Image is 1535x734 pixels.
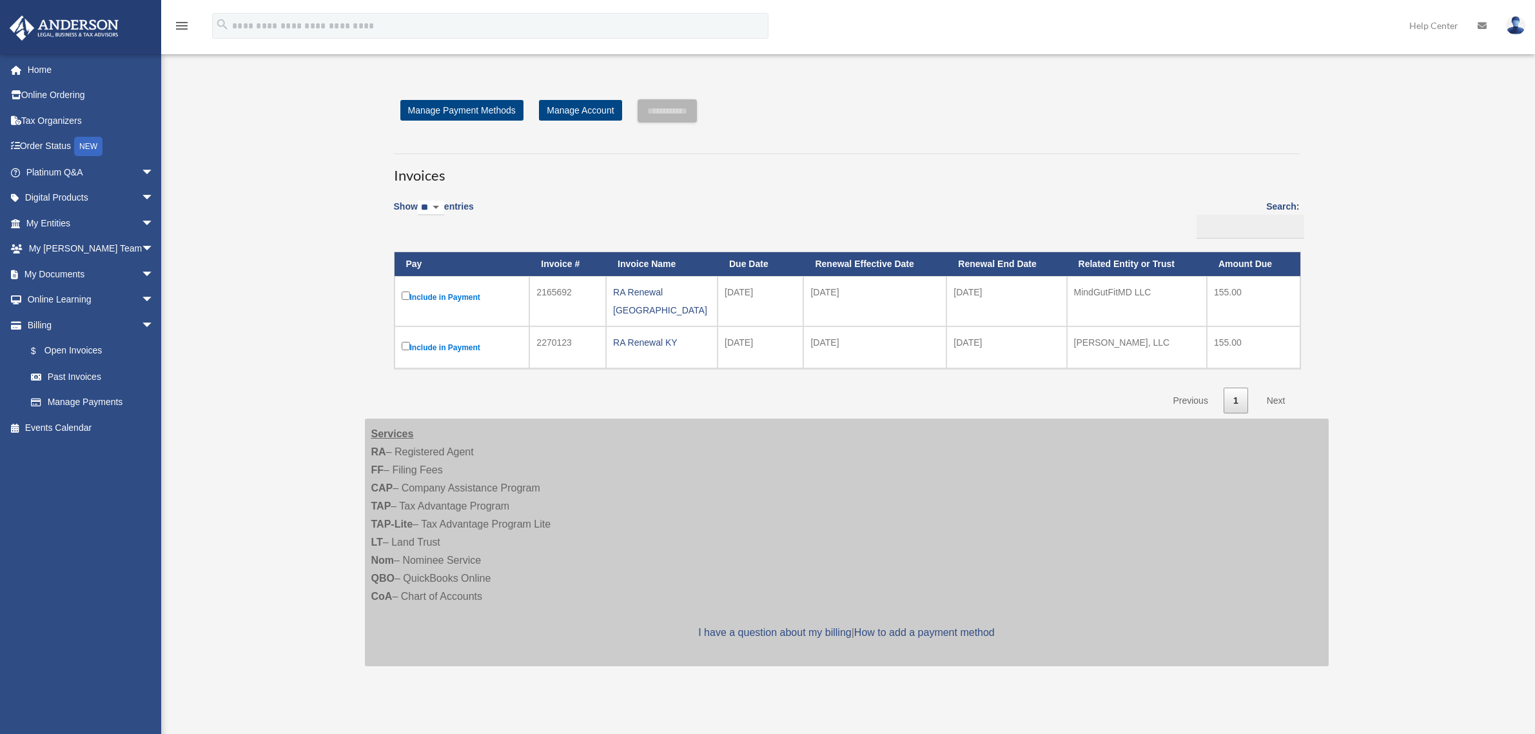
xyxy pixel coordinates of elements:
td: [DATE] [718,326,803,368]
td: [DATE] [803,276,946,326]
span: arrow_drop_down [141,236,167,263]
a: Manage Payments [18,390,167,415]
div: NEW [74,137,103,156]
strong: QBO [371,573,395,584]
a: Tax Organizers [9,108,173,134]
span: arrow_drop_down [141,287,167,313]
span: arrow_drop_down [141,261,167,288]
strong: Nom [371,555,395,566]
a: Home [9,57,173,83]
td: [DATE] [946,276,1066,326]
strong: FF [371,464,384,475]
span: $ [38,343,44,359]
td: 155.00 [1207,326,1300,368]
select: Showentries [418,201,444,215]
strong: Services [371,428,414,439]
h3: Invoices [394,154,1300,186]
a: Platinum Q&Aarrow_drop_down [9,159,173,185]
img: User Pic [1506,16,1525,35]
th: Amount Due: activate to sort column ascending [1207,252,1300,276]
input: Include in Payment [402,342,410,350]
a: Manage Payment Methods [400,100,523,121]
span: arrow_drop_down [141,159,167,186]
a: My Entitiesarrow_drop_down [9,210,173,236]
strong: TAP [371,501,391,511]
td: [DATE] [803,326,946,368]
label: Include in Payment [402,339,523,355]
strong: RA [371,446,386,457]
label: Include in Payment [402,289,523,305]
input: Search: [1197,215,1304,239]
a: How to add a payment method [854,627,995,638]
td: [DATE] [946,326,1066,368]
a: Online Ordering [9,83,173,108]
p: | [371,624,1322,642]
a: My [PERSON_NAME] Teamarrow_drop_down [9,236,173,262]
i: menu [174,18,190,34]
a: Digital Productsarrow_drop_down [9,185,173,211]
th: Renewal End Date: activate to sort column ascending [946,252,1066,276]
div: RA Renewal [GEOGRAPHIC_DATA] [613,283,710,319]
label: Search: [1192,199,1300,239]
a: My Documentsarrow_drop_down [9,261,173,287]
strong: CAP [371,482,393,493]
th: Invoice #: activate to sort column ascending [529,252,606,276]
td: 2165692 [529,276,606,326]
a: Past Invoices [18,364,167,390]
td: 155.00 [1207,276,1300,326]
td: [DATE] [718,276,803,326]
a: 1 [1224,388,1248,414]
a: Online Learningarrow_drop_down [9,287,173,313]
th: Renewal Effective Date: activate to sort column ascending [803,252,946,276]
img: Anderson Advisors Platinum Portal [6,15,122,41]
a: Order StatusNEW [9,134,173,160]
a: menu [174,23,190,34]
input: Include in Payment [402,292,410,300]
td: MindGutFitMD LLC [1067,276,1207,326]
span: arrow_drop_down [141,185,167,212]
strong: TAP-Lite [371,519,413,530]
div: RA Renewal KY [613,333,710,352]
th: Pay: activate to sort column descending [395,252,530,276]
th: Related Entity or Trust: activate to sort column ascending [1067,252,1207,276]
th: Invoice Name: activate to sort column ascending [606,252,718,276]
a: I have a question about my billing [698,627,851,638]
strong: CoA [371,591,393,602]
div: – Registered Agent – Filing Fees – Company Assistance Program – Tax Advantage Program – Tax Advan... [365,419,1329,666]
label: Show entries [394,199,474,228]
td: 2270123 [529,326,606,368]
th: Due Date: activate to sort column ascending [718,252,803,276]
i: search [215,17,230,32]
a: Previous [1163,388,1217,414]
strong: LT [371,537,383,548]
a: Billingarrow_drop_down [9,312,167,338]
a: Events Calendar [9,415,173,441]
span: arrow_drop_down [141,210,167,237]
a: Next [1257,388,1295,414]
a: $Open Invoices [18,338,161,364]
span: arrow_drop_down [141,312,167,339]
td: [PERSON_NAME], LLC [1067,326,1207,368]
a: Manage Account [539,100,621,121]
